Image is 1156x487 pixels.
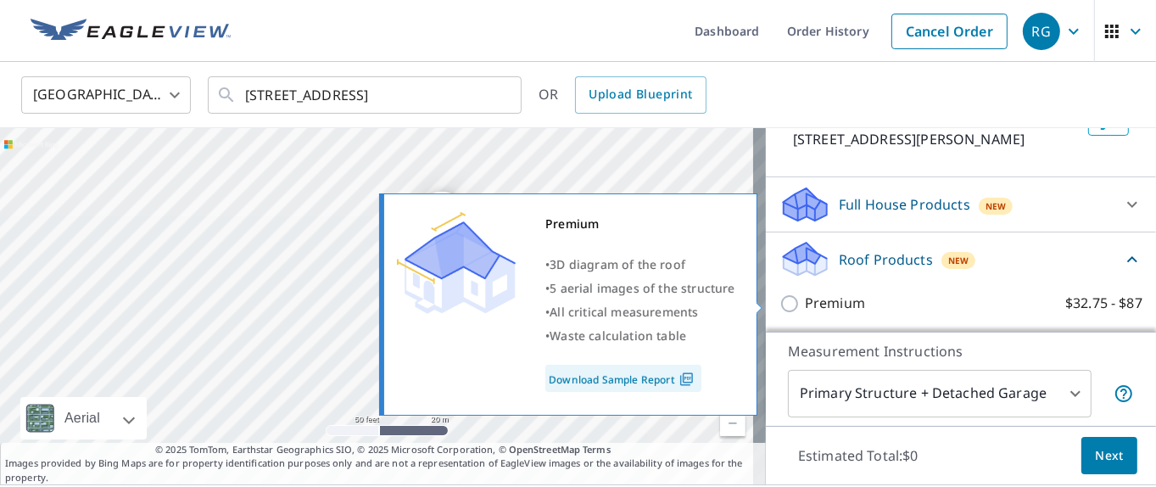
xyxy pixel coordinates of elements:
span: 5 aerial images of the structure [550,280,734,296]
a: Upload Blueprint [575,76,706,114]
p: Premium [805,293,865,314]
p: $32.75 - $87 [1065,293,1142,314]
div: Full House ProductsNew [779,184,1142,225]
input: Search by address or latitude-longitude [245,71,487,119]
img: EV Logo [31,19,231,44]
span: Waste calculation table [550,327,686,344]
p: [STREET_ADDRESS][PERSON_NAME] [793,129,1081,149]
div: Roof ProductsNew [779,239,1142,279]
p: Measurement Instructions [788,341,1134,361]
a: Cancel Order [891,14,1008,49]
a: Download Sample Report [545,365,701,392]
img: Premium [397,212,516,314]
div: Aerial [59,397,105,439]
a: Current Level 19, Zoom Out [720,411,746,436]
div: Primary Structure + Detached Garage [788,370,1092,417]
div: • [545,300,735,324]
span: New [986,199,1007,213]
div: • [545,253,735,277]
span: New [948,254,969,267]
div: OR [539,76,706,114]
div: Premium [545,212,735,236]
div: • [545,324,735,348]
span: Next [1095,445,1124,467]
p: Roof Products [839,249,933,270]
p: Estimated Total: $0 [785,437,932,474]
button: Next [1081,437,1137,475]
span: © 2025 TomTom, Earthstar Geographics SIO, © 2025 Microsoft Corporation, © [155,443,611,457]
span: All critical measurements [550,304,698,320]
span: Your report will include the primary structure and a detached garage if one exists. [1114,383,1134,404]
span: 3D diagram of the roof [550,256,685,272]
p: Full House Products [839,194,970,215]
a: Terms [583,443,611,456]
div: [GEOGRAPHIC_DATA] [21,71,191,119]
img: Pdf Icon [675,372,698,387]
div: Aerial [20,397,147,439]
a: OpenStreetMap [509,443,580,456]
div: • [545,277,735,300]
div: RG [1023,13,1060,50]
span: Upload Blueprint [589,84,692,105]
